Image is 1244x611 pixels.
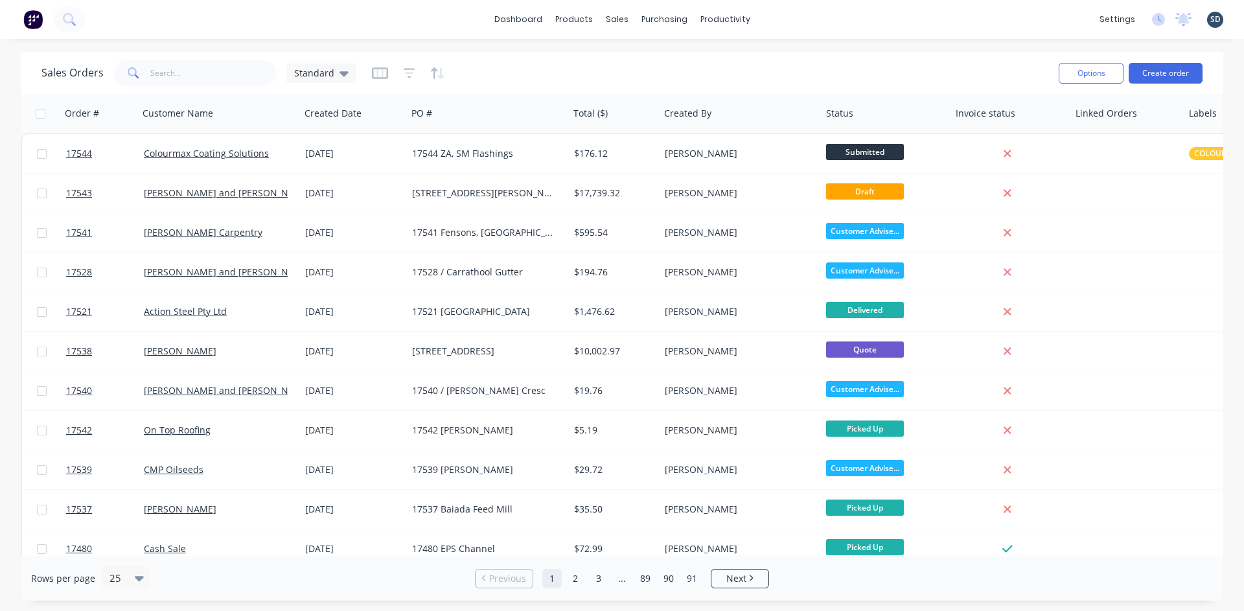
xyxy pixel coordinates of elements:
[305,503,402,516] div: [DATE]
[612,569,632,588] a: Jump forward
[66,371,144,410] a: 17540
[1059,63,1123,84] button: Options
[1093,10,1142,29] div: settings
[23,10,43,29] img: Factory
[826,539,904,555] span: Picked Up
[305,305,402,318] div: [DATE]
[665,424,809,437] div: [PERSON_NAME]
[574,345,651,358] div: $10,002.97
[665,542,809,555] div: [PERSON_NAME]
[66,490,144,529] a: 17537
[826,421,904,437] span: Picked Up
[144,226,262,238] a: [PERSON_NAME] Carpentry
[826,460,904,476] span: Customer Advise...
[305,107,362,120] div: Created Date
[412,266,556,279] div: 17528 / Carrathool Gutter
[144,187,311,199] a: [PERSON_NAME] and [PERSON_NAME]
[476,572,533,585] a: Previous page
[66,226,92,239] span: 17541
[711,572,768,585] a: Next page
[826,107,853,120] div: Status
[66,411,144,450] a: 17542
[66,503,92,516] span: 17537
[574,147,651,160] div: $176.12
[41,67,104,79] h1: Sales Orders
[566,569,585,588] a: Page 2
[150,60,277,86] input: Search...
[636,569,655,588] a: Page 89
[412,384,556,397] div: 17540 / [PERSON_NAME] Cresc
[412,147,556,160] div: 17544 ZA, SM Flashings
[574,424,651,437] div: $5.19
[412,503,556,516] div: 17537 Baiada Feed Mill
[956,107,1015,120] div: Invoice status
[305,187,402,200] div: [DATE]
[1194,147,1231,160] span: COLOURS
[144,147,269,159] a: Colourmax Coating Solutions
[66,450,144,489] a: 17539
[694,10,757,29] div: productivity
[470,569,774,588] ul: Pagination
[665,187,809,200] div: [PERSON_NAME]
[66,187,92,200] span: 17543
[665,384,809,397] div: [PERSON_NAME]
[665,305,809,318] div: [PERSON_NAME]
[144,384,311,397] a: [PERSON_NAME] and [PERSON_NAME]
[574,226,651,239] div: $595.54
[635,10,694,29] div: purchasing
[726,572,746,585] span: Next
[144,266,311,278] a: [PERSON_NAME] and [PERSON_NAME]
[144,305,227,317] a: Action Steel Pty Ltd
[574,463,651,476] div: $29.72
[1210,14,1221,25] span: SD
[294,66,334,80] span: Standard
[665,266,809,279] div: [PERSON_NAME]
[144,424,211,436] a: On Top Roofing
[826,223,904,239] span: Customer Advise...
[66,305,92,318] span: 17521
[305,345,402,358] div: [DATE]
[144,345,216,357] a: [PERSON_NAME]
[412,542,556,555] div: 17480 EPS Channel
[573,107,608,120] div: Total ($)
[574,503,651,516] div: $35.50
[411,107,432,120] div: PO #
[66,147,92,160] span: 17544
[66,253,144,292] a: 17528
[305,226,402,239] div: [DATE]
[665,463,809,476] div: [PERSON_NAME]
[66,529,144,568] a: 17480
[826,183,904,200] span: Draft
[664,107,711,120] div: Created By
[549,10,599,29] div: products
[31,572,95,585] span: Rows per page
[66,292,144,331] a: 17521
[682,569,702,588] a: Page 91
[599,10,635,29] div: sales
[412,187,556,200] div: [STREET_ADDRESS][PERSON_NAME]
[574,305,651,318] div: $1,476.62
[412,345,556,358] div: [STREET_ADDRESS]
[659,569,678,588] a: Page 90
[489,572,526,585] span: Previous
[66,332,144,371] a: 17538
[826,262,904,279] span: Customer Advise...
[66,384,92,397] span: 17540
[488,10,549,29] a: dashboard
[66,345,92,358] span: 17538
[826,144,904,160] span: Submitted
[1189,107,1217,120] div: Labels
[66,213,144,252] a: 17541
[1189,147,1236,160] button: COLOURS
[66,174,144,213] a: 17543
[305,384,402,397] div: [DATE]
[66,424,92,437] span: 17542
[305,147,402,160] div: [DATE]
[826,381,904,397] span: Customer Advise...
[665,345,809,358] div: [PERSON_NAME]
[305,424,402,437] div: [DATE]
[1076,107,1137,120] div: Linked Orders
[826,341,904,358] span: Quote
[144,503,216,515] a: [PERSON_NAME]
[574,542,651,555] div: $72.99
